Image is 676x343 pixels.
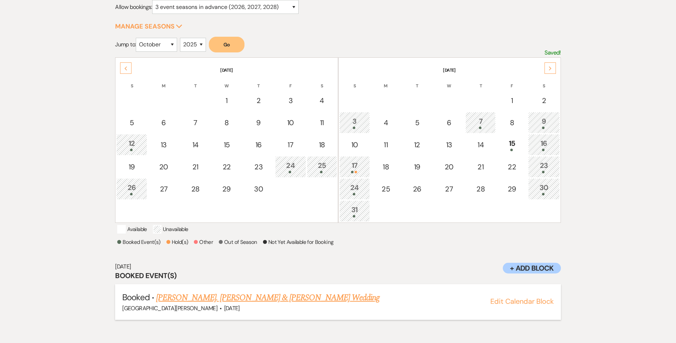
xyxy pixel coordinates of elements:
[545,48,561,57] p: Saved!
[371,74,401,89] th: M
[402,74,433,89] th: T
[311,160,333,173] div: 25
[263,238,333,246] p: Not Yet Available for Booking
[406,162,429,172] div: 19
[500,162,523,172] div: 22
[406,139,429,150] div: 12
[122,304,217,312] span: [GEOGRAPHIC_DATA][PERSON_NAME]
[375,162,397,172] div: 18
[153,225,189,234] p: Unavailable
[339,74,370,89] th: S
[194,238,213,246] p: Other
[247,162,270,172] div: 23
[117,238,160,246] p: Booked Event(s)
[115,263,561,271] h6: [DATE]
[437,162,461,172] div: 20
[469,116,492,129] div: 7
[247,95,270,106] div: 2
[500,184,523,194] div: 29
[437,117,461,128] div: 6
[116,58,337,73] th: [DATE]
[148,74,180,89] th: M
[343,139,366,150] div: 10
[279,95,302,106] div: 3
[247,117,270,128] div: 9
[152,184,176,194] div: 27
[496,74,527,89] th: F
[215,117,238,128] div: 8
[406,184,429,194] div: 26
[490,298,554,305] button: Edit Calendar Block
[279,117,302,128] div: 10
[243,74,274,89] th: T
[247,139,270,150] div: 16
[343,116,366,129] div: 3
[275,74,306,89] th: F
[528,74,560,89] th: S
[375,117,397,128] div: 4
[122,292,149,303] span: Booked
[339,58,560,73] th: [DATE]
[115,23,182,30] button: Manage Seasons
[152,162,176,172] div: 20
[469,184,492,194] div: 28
[215,139,238,150] div: 15
[211,74,242,89] th: W
[184,184,207,194] div: 28
[469,139,492,150] div: 14
[343,182,366,195] div: 24
[433,74,465,89] th: W
[247,184,270,194] div: 30
[500,117,523,128] div: 8
[279,139,302,150] div: 17
[311,117,333,128] div: 11
[115,41,136,48] span: Jump to:
[503,263,561,273] button: + Add Block
[500,95,523,106] div: 1
[532,160,556,173] div: 23
[532,95,556,106] div: 2
[117,225,147,234] p: Available
[215,95,238,106] div: 1
[279,160,302,173] div: 24
[184,162,207,172] div: 21
[343,160,366,173] div: 17
[311,95,333,106] div: 4
[116,74,147,89] th: S
[120,138,143,151] div: 12
[209,37,244,52] button: Go
[437,139,461,150] div: 13
[500,138,523,151] div: 15
[311,139,333,150] div: 18
[180,74,211,89] th: T
[532,138,556,151] div: 16
[120,117,143,128] div: 5
[307,74,337,89] th: S
[532,182,556,195] div: 30
[343,204,366,217] div: 31
[184,117,207,128] div: 7
[152,139,176,150] div: 13
[115,3,152,11] span: Allow bookings:
[184,139,207,150] div: 14
[532,116,556,129] div: 9
[166,238,189,246] p: Hold(s)
[215,184,238,194] div: 29
[224,304,240,312] span: [DATE]
[156,291,380,304] a: [PERSON_NAME]. [PERSON_NAME] & [PERSON_NAME] Wedding
[375,139,397,150] div: 11
[437,184,461,194] div: 27
[469,162,492,172] div: 21
[120,162,143,172] div: 19
[115,271,561,281] h3: Booked Event(s)
[465,74,496,89] th: T
[215,162,238,172] div: 22
[219,238,257,246] p: Out of Season
[152,117,176,128] div: 6
[406,117,429,128] div: 5
[375,184,397,194] div: 25
[120,182,143,195] div: 26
